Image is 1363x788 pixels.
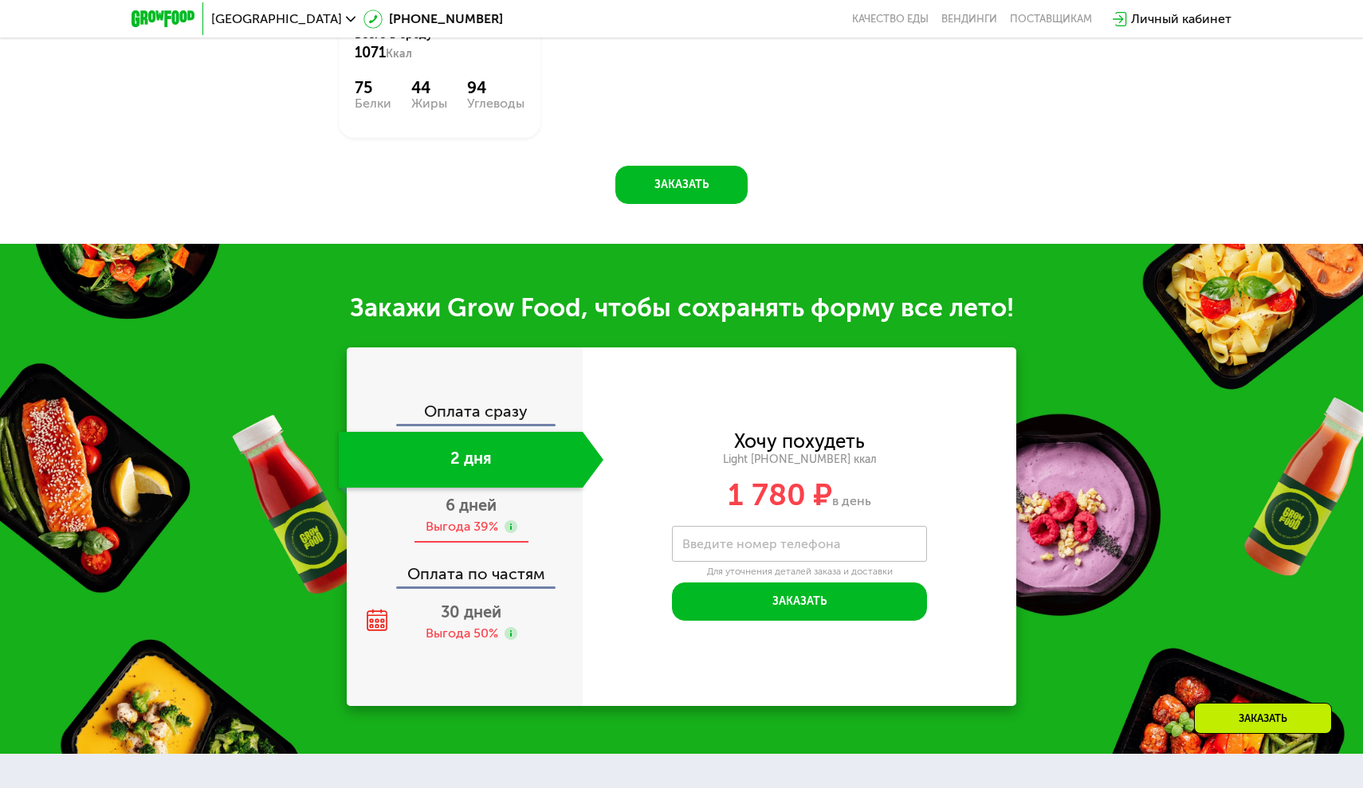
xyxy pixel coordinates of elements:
[672,582,927,621] button: Заказать
[426,625,498,642] div: Выгода 50%
[1010,13,1092,25] div: поставщикам
[615,166,748,204] button: Заказать
[355,97,391,110] div: Белки
[426,518,498,535] div: Выгода 39%
[363,10,503,29] a: [PHONE_NUMBER]
[1131,10,1231,29] div: Личный кабинет
[355,27,524,62] div: Всего в среду
[348,403,583,424] div: Оплата сразу
[682,539,840,548] label: Введите номер телефона
[446,496,497,515] span: 6 дней
[852,13,929,25] a: Качество еды
[728,476,832,513] span: 1 780 ₽
[1194,703,1332,734] div: Заказать
[411,97,447,110] div: Жиры
[211,13,342,25] span: [GEOGRAPHIC_DATA]
[832,493,871,508] span: в день
[734,433,865,450] div: Хочу похудеть
[467,78,524,97] div: 94
[467,97,524,110] div: Углеводы
[672,566,927,578] div: Для уточнения деталей заказа и доставки
[583,453,1016,467] div: Light [PHONE_NUMBER] ккал
[441,602,501,621] span: 30 дней
[386,47,412,61] span: Ккал
[941,13,997,25] a: Вендинги
[355,44,386,61] span: 1071
[411,78,447,97] div: 44
[348,550,583,586] div: Оплата по частям
[355,78,391,97] div: 75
